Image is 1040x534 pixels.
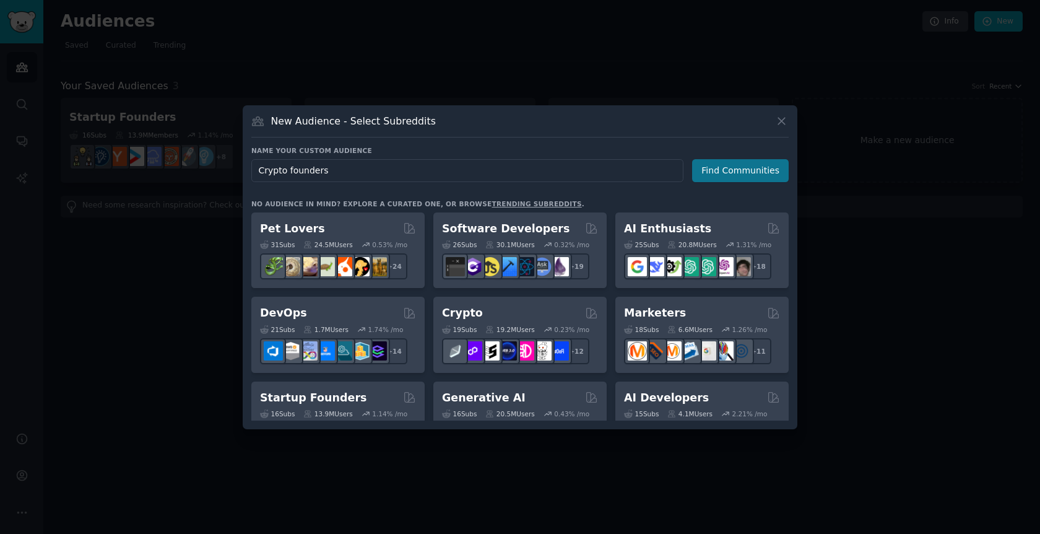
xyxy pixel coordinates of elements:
[554,325,589,334] div: 0.23 % /mo
[563,338,589,364] div: + 12
[333,257,352,276] img: cockatiel
[498,257,517,276] img: iOSProgramming
[745,253,771,279] div: + 18
[372,240,407,249] div: 0.53 % /mo
[745,338,771,364] div: + 11
[260,390,366,406] h2: Startup Founders
[442,305,483,321] h2: Crypto
[463,341,482,361] img: 0xPolygon
[554,240,589,249] div: 0.32 % /mo
[645,341,664,361] img: bigseo
[667,325,713,334] div: 6.6M Users
[645,257,664,276] img: DeepSeek
[680,257,699,276] img: chatgpt_promptDesign
[624,325,659,334] div: 18 Sub s
[316,341,335,361] img: DevOpsLinks
[251,199,584,208] div: No audience in mind? Explore a curated one, or browse .
[697,257,716,276] img: chatgpt_prompts_
[350,257,370,276] img: PetAdvice
[554,409,589,418] div: 0.43 % /mo
[624,409,659,418] div: 15 Sub s
[714,257,734,276] img: OpenAIDev
[532,257,552,276] img: AskComputerScience
[732,257,751,276] img: ArtificalIntelligence
[463,257,482,276] img: csharp
[303,240,352,249] div: 24.5M Users
[333,341,352,361] img: platformengineering
[260,325,295,334] div: 21 Sub s
[680,341,699,361] img: Emailmarketing
[281,341,300,361] img: AWS_Certified_Experts
[628,341,647,361] img: content_marketing
[281,257,300,276] img: ballpython
[251,146,789,155] h3: Name your custom audience
[298,257,318,276] img: leopardgeckos
[563,253,589,279] div: + 19
[480,257,500,276] img: learnjavascript
[662,257,682,276] img: AItoolsCatalog
[485,409,534,418] div: 20.5M Users
[732,409,768,418] div: 2.21 % /mo
[485,240,534,249] div: 30.1M Users
[442,409,477,418] div: 16 Sub s
[532,341,552,361] img: CryptoNews
[662,341,682,361] img: AskMarketing
[624,390,709,406] h2: AI Developers
[442,325,477,334] div: 19 Sub s
[260,221,325,237] h2: Pet Lovers
[271,115,436,128] h3: New Audience - Select Subreddits
[372,409,407,418] div: 1.14 % /mo
[628,257,647,276] img: GoogleGeminiAI
[303,409,352,418] div: 13.9M Users
[480,341,500,361] img: ethstaker
[264,257,283,276] img: herpetology
[515,341,534,361] img: defiblockchain
[368,341,387,361] img: PlatformEngineers
[260,409,295,418] div: 16 Sub s
[714,341,734,361] img: MarketingResearch
[381,338,407,364] div: + 14
[624,305,686,321] h2: Marketers
[446,341,465,361] img: ethfinance
[446,257,465,276] img: software
[316,257,335,276] img: turtle
[732,325,768,334] div: 1.26 % /mo
[368,325,404,334] div: 1.74 % /mo
[732,341,751,361] img: OnlineMarketing
[298,341,318,361] img: Docker_DevOps
[515,257,534,276] img: reactnative
[264,341,283,361] img: azuredevops
[667,240,716,249] div: 20.8M Users
[667,409,713,418] div: 4.1M Users
[550,257,569,276] img: elixir
[442,221,570,237] h2: Software Developers
[260,240,295,249] div: 31 Sub s
[624,221,711,237] h2: AI Enthusiasts
[260,305,307,321] h2: DevOps
[736,240,771,249] div: 1.31 % /mo
[550,341,569,361] img: defi_
[442,240,477,249] div: 26 Sub s
[492,200,581,208] a: trending subreddits
[498,341,517,361] img: web3
[368,257,387,276] img: dogbreed
[251,159,683,182] input: Pick a short name, like "Digital Marketers" or "Movie-Goers"
[624,240,659,249] div: 25 Sub s
[350,341,370,361] img: aws_cdk
[697,341,716,361] img: googleads
[303,325,349,334] div: 1.7M Users
[485,325,534,334] div: 19.2M Users
[381,253,407,279] div: + 24
[692,159,789,182] button: Find Communities
[442,390,526,406] h2: Generative AI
